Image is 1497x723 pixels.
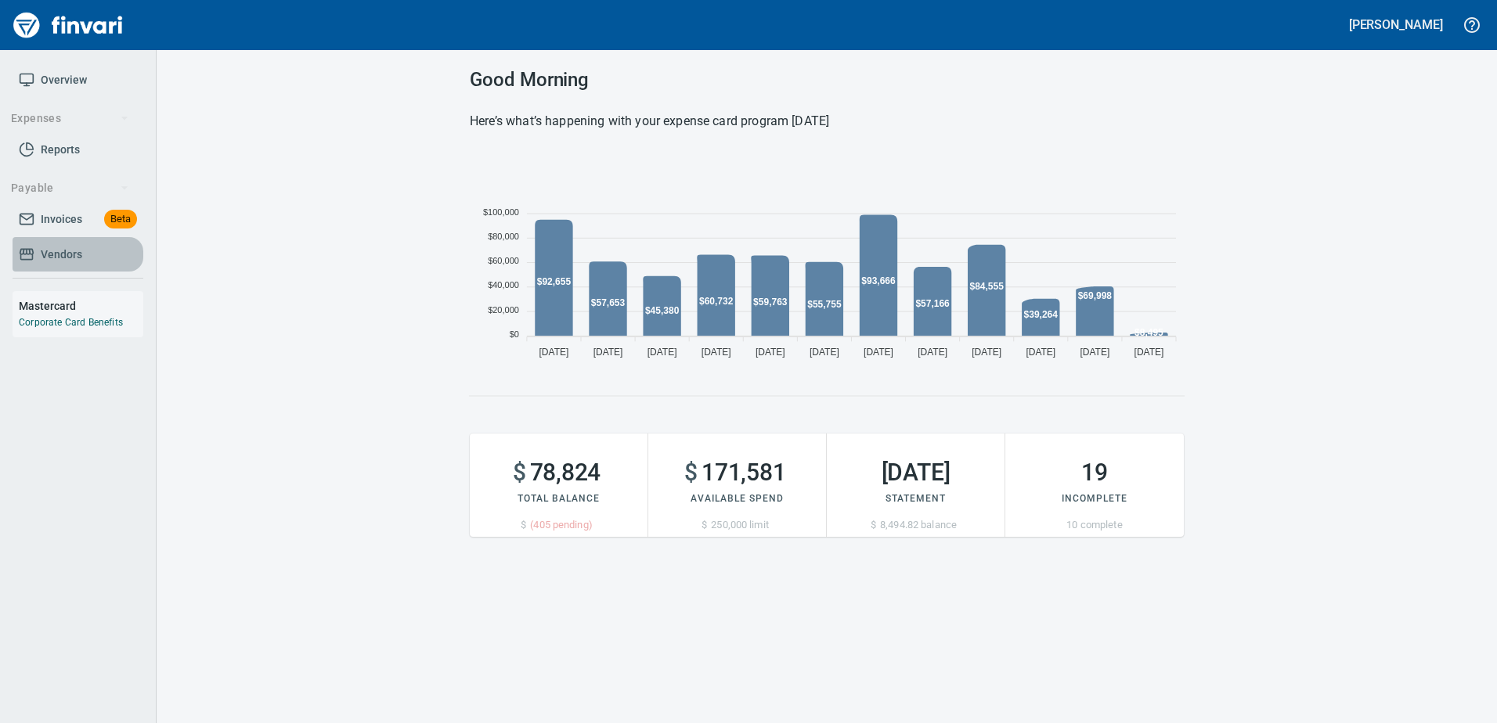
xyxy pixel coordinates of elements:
[864,347,893,358] tspan: [DATE]
[5,104,135,133] button: Expenses
[756,347,785,358] tspan: [DATE]
[1134,347,1164,358] tspan: [DATE]
[11,109,129,128] span: Expenses
[1026,347,1055,358] tspan: [DATE]
[470,69,1184,91] h3: Good Morning
[9,6,127,44] img: Finvari
[13,132,143,167] a: Reports
[470,110,1184,132] h6: Here’s what’s happening with your expense card program [DATE]
[488,305,519,315] tspan: $20,000
[488,280,519,290] tspan: $40,000
[41,70,87,90] span: Overview
[19,297,143,315] h6: Mastercard
[11,178,129,198] span: Payable
[972,347,1001,358] tspan: [DATE]
[702,347,731,358] tspan: [DATE]
[647,347,677,358] tspan: [DATE]
[13,237,143,272] a: Vendors
[41,210,82,229] span: Invoices
[539,347,569,358] tspan: [DATE]
[593,347,623,358] tspan: [DATE]
[5,174,135,203] button: Payable
[19,317,123,328] a: Corporate Card Benefits
[810,347,839,358] tspan: [DATE]
[1349,16,1443,33] h5: [PERSON_NAME]
[1080,347,1109,358] tspan: [DATE]
[488,232,519,241] tspan: $80,000
[510,329,519,339] tspan: $0
[488,256,519,265] tspan: $60,000
[13,202,143,237] a: InvoicesBeta
[918,347,947,358] tspan: [DATE]
[483,207,519,217] tspan: $100,000
[41,140,80,160] span: Reports
[41,245,82,264] span: Vendors
[104,210,137,228] span: Beta
[1345,13,1447,37] button: [PERSON_NAME]
[13,63,143,98] a: Overview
